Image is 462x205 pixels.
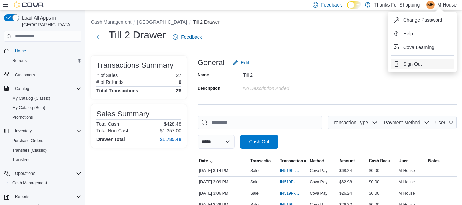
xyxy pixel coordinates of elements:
div: Till 2 [243,69,334,78]
span: M House [399,191,415,196]
span: Transfers [12,157,29,163]
button: [GEOGRAPHIC_DATA] [137,19,187,25]
a: Transfers (Classic) [10,146,49,154]
button: Till 2 Drawer [193,19,220,25]
span: Edit [241,59,249,66]
span: Sign Out [403,61,422,67]
div: $0.00 [368,178,397,186]
button: Sign Out [391,59,454,69]
span: My Catalog (Beta) [12,105,45,111]
span: Home [12,47,81,55]
span: User [399,158,408,164]
span: Amount [339,158,355,164]
span: Cash Management [12,180,47,186]
button: Catalog [12,85,32,93]
span: Cova Pay [309,191,327,196]
h6: # of Sales [96,73,118,78]
span: My Catalog (Beta) [10,104,81,112]
span: IN519P-2889967 [280,179,300,185]
p: 0 [179,79,181,85]
button: User [432,116,457,129]
span: Operations [12,169,81,178]
span: Inventory [15,128,32,134]
button: Reports [7,56,84,65]
p: Sale [250,191,259,196]
button: Operations [12,169,38,178]
label: Description [198,86,220,91]
button: Help [391,28,454,39]
span: User [435,120,446,125]
span: IN519P-2889958 [280,191,300,196]
span: Cova Pay [309,168,327,174]
button: Transfers [7,155,84,165]
h4: 28 [176,88,181,93]
span: Catalog [12,85,81,93]
p: Sale [250,179,259,185]
button: Date [198,157,249,165]
span: Date [199,158,208,164]
span: IN519P-2889978 [280,168,300,174]
span: Reports [10,56,81,65]
button: Change Password [391,14,454,25]
h1: Till 2 Drawer [109,28,166,42]
span: Purchase Orders [10,137,81,145]
a: Transfers [10,156,32,164]
p: 27 [176,73,181,78]
a: Customers [12,71,38,79]
span: Cash Back [369,158,390,164]
button: Catalog [1,84,84,93]
a: Cash Management [10,179,50,187]
button: IN519P-2889978 [280,167,307,175]
button: IN519P-2889967 [280,178,307,186]
button: Transaction Type [328,116,380,129]
p: $428.48 [164,121,181,127]
button: Edit [230,56,252,69]
a: My Catalog (Classic) [10,94,53,102]
button: Cash Back [368,157,397,165]
span: Transfers (Classic) [10,146,81,154]
input: This is a search bar. As you type, the results lower in the page will automatically filter. [198,116,322,129]
h6: # of Refunds [96,79,123,85]
button: Inventory [1,126,84,136]
span: Customers [12,70,81,79]
p: M House [437,1,457,9]
button: Promotions [7,113,84,122]
span: M House [399,168,415,174]
button: Cash Out [240,135,278,149]
span: Help [403,30,413,37]
button: Reports [1,192,84,202]
button: IN519P-2889958 [280,189,307,197]
h3: Sales Summary [96,110,149,118]
span: Cova Pay [309,179,327,185]
span: Cova Learning [403,44,434,51]
h3: Transactions Summary [96,61,173,69]
nav: An example of EuiBreadcrumbs [91,18,457,27]
button: Customers [1,69,84,79]
button: My Catalog (Beta) [7,103,84,113]
button: User [397,157,427,165]
p: $1,357.00 [160,128,181,133]
span: Transfers [10,156,81,164]
span: Method [309,158,324,164]
button: Purchase Orders [7,136,84,145]
button: Transaction Type [249,157,279,165]
span: Change Password [403,16,442,23]
span: Home [15,48,26,54]
span: My Catalog (Classic) [12,95,50,101]
span: Customers [15,72,35,78]
div: $0.00 [368,167,397,175]
button: Home [1,46,84,56]
h4: $1,785.48 [160,137,181,142]
span: Reports [15,194,29,200]
span: $26.24 [339,191,352,196]
div: [DATE] 3:09 PM [198,178,249,186]
h3: General [198,59,224,67]
div: [DATE] 3:14 PM [198,167,249,175]
a: Purchase Orders [10,137,46,145]
span: Reports [12,193,81,201]
span: Feedback [321,1,342,8]
span: M House [399,179,415,185]
button: Cash Management [91,19,131,25]
span: Reports [12,58,27,63]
